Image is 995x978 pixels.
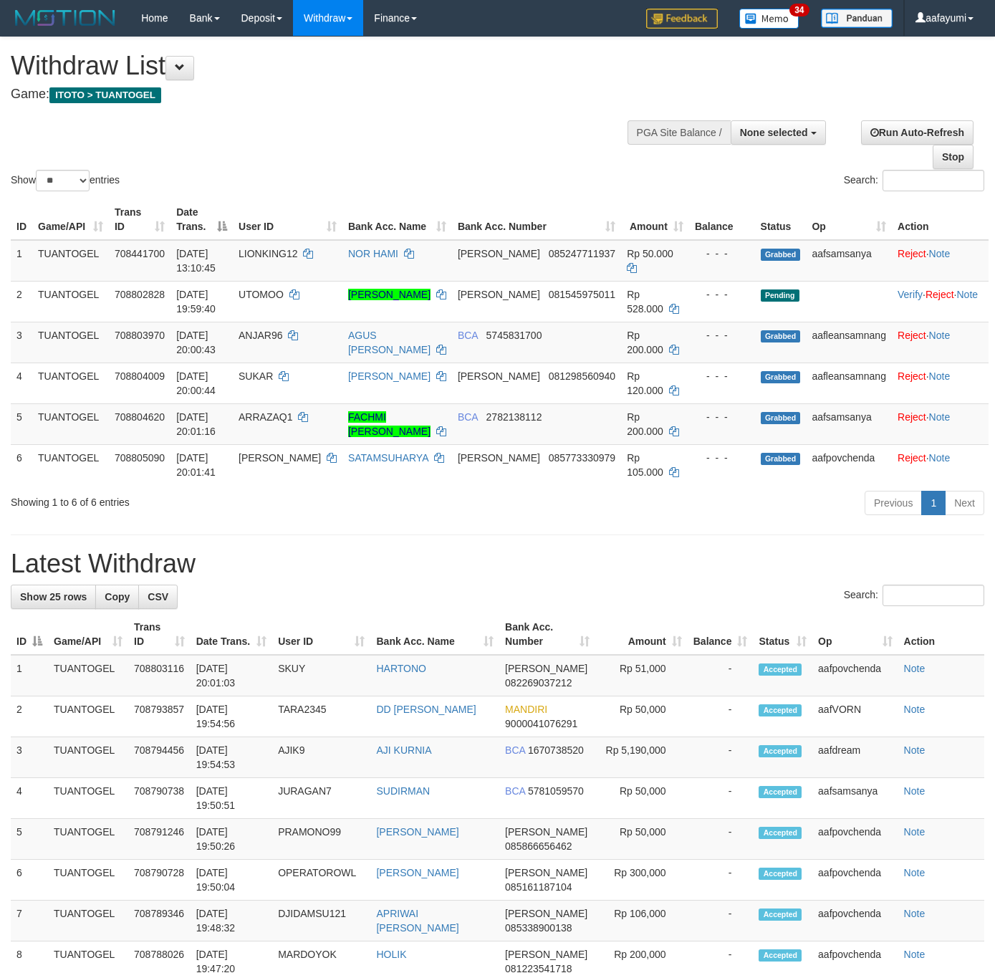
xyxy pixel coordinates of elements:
[191,696,273,737] td: [DATE] 19:54:56
[272,819,370,860] td: PRAMONO99
[239,370,273,382] span: SUKAR
[892,444,989,485] td: ·
[109,199,170,240] th: Trans ID: activate to sort column ascending
[452,199,621,240] th: Bank Acc. Number: activate to sort column ascending
[595,901,687,941] td: Rp 106,000
[11,585,96,609] a: Show 25 rows
[458,330,478,341] span: BCA
[505,881,572,893] span: Copy 085161187104 to clipboard
[48,860,128,901] td: TUANTOGEL
[898,614,984,655] th: Action
[739,9,799,29] img: Button%20Memo.svg
[892,403,989,444] td: ·
[272,737,370,778] td: AJIK9
[138,585,178,609] a: CSV
[48,614,128,655] th: Game/API: activate to sort column ascending
[892,322,989,363] td: ·
[505,677,572,689] span: Copy 082269037212 to clipboard
[11,87,649,102] h4: Game:
[929,370,951,382] a: Note
[688,737,754,778] td: -
[904,867,926,878] a: Note
[376,826,458,838] a: [PERSON_NAME]
[272,778,370,819] td: JURAGAN7
[904,704,926,715] a: Note
[115,289,165,300] span: 708802828
[11,199,32,240] th: ID
[505,963,572,974] span: Copy 081223541718 to clipboard
[11,403,32,444] td: 5
[861,120,974,145] a: Run Auto-Refresh
[505,840,572,852] span: Copy 085866656462 to clipboard
[11,240,32,282] td: 1
[695,451,749,465] div: - - -
[892,199,989,240] th: Action
[191,860,273,901] td: [DATE] 19:50:04
[904,826,926,838] a: Note
[806,322,892,363] td: aafleansamnang
[688,778,754,819] td: -
[898,248,926,259] a: Reject
[688,655,754,696] td: -
[688,819,754,860] td: -
[176,330,216,355] span: [DATE] 20:00:43
[128,901,191,941] td: 708789346
[759,868,802,880] span: Accepted
[32,444,109,485] td: TUANTOGEL
[759,745,802,757] span: Accepted
[865,491,922,515] a: Previous
[898,452,926,464] a: Reject
[370,614,499,655] th: Bank Acc. Name: activate to sort column ascending
[759,663,802,676] span: Accepted
[595,778,687,819] td: Rp 50,000
[176,248,216,274] span: [DATE] 13:10:45
[11,655,48,696] td: 1
[627,330,663,355] span: Rp 200.000
[628,120,731,145] div: PGA Site Balance /
[929,411,951,423] a: Note
[806,403,892,444] td: aafsamsanya
[688,860,754,901] td: -
[904,908,926,919] a: Note
[191,901,273,941] td: [DATE] 19:48:32
[128,696,191,737] td: 708793857
[342,199,452,240] th: Bank Acc. Name: activate to sort column ascending
[761,330,801,342] span: Grabbed
[627,370,663,396] span: Rp 120.000
[11,901,48,941] td: 7
[32,403,109,444] td: TUANTOGEL
[929,330,951,341] a: Note
[49,87,161,103] span: ITOTO > TUANTOGEL
[761,249,801,261] span: Grabbed
[892,281,989,322] td: · ·
[505,704,547,715] span: MANDIRI
[176,289,216,315] span: [DATE] 19:59:40
[945,491,984,515] a: Next
[933,145,974,169] a: Stop
[348,411,431,437] a: FACHMI [PERSON_NAME]
[528,785,584,797] span: Copy 5781059570 to clipboard
[272,860,370,901] td: OPERATOROWL
[812,696,898,737] td: aafVORN
[957,289,979,300] a: Note
[272,901,370,941] td: DJIDAMSU121
[892,363,989,403] td: ·
[695,287,749,302] div: - - -
[176,411,216,437] span: [DATE] 20:01:16
[148,591,168,603] span: CSV
[689,199,755,240] th: Balance
[272,696,370,737] td: TARA2345
[32,240,109,282] td: TUANTOGEL
[549,452,615,464] span: Copy 085773330979 to clipboard
[376,663,426,674] a: HARTONO
[731,120,826,145] button: None selected
[376,908,458,934] a: APRIWAI [PERSON_NAME]
[904,785,926,797] a: Note
[595,860,687,901] td: Rp 300,000
[11,52,649,80] h1: Withdraw List
[128,819,191,860] td: 708791246
[20,591,87,603] span: Show 25 rows
[115,330,165,341] span: 708803970
[505,922,572,934] span: Copy 085338900138 to clipboard
[627,452,663,478] span: Rp 105.000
